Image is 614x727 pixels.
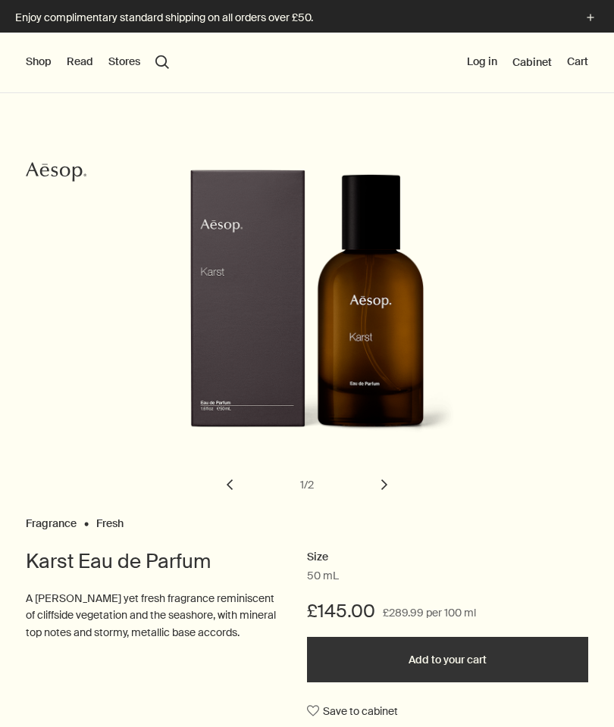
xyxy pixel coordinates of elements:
p: Enjoy complimentary standard shipping on all orders over £50. [15,10,567,26]
button: Add to your cart - £145.00 [307,637,588,682]
button: Open search [155,55,169,69]
button: Shop [26,55,52,70]
nav: primary [26,33,169,93]
button: Log in [467,55,497,70]
a: Aesop [22,157,90,191]
img: Back of Aesop Fragrance Karst Eau de Parfum outer carton. [164,169,459,457]
button: previous slide [213,468,246,501]
span: 50 mL [307,569,339,584]
h2: Size [307,548,588,566]
button: Stores [108,55,140,70]
button: Read [67,55,93,70]
span: £289.99 per 100 ml [383,604,476,622]
a: Fragrance [26,516,77,523]
nav: supplementary [467,33,588,93]
button: Save to cabinet [307,697,398,725]
a: Cabinet [512,55,552,69]
a: Fresh [96,516,124,523]
p: A [PERSON_NAME] yet fresh fragrance reminiscent of cliffside vegetation and the seashore, with mi... [26,590,277,641]
h1: Karst Eau de Parfum [26,548,277,575]
div: Karst Eau de Parfum [26,169,588,513]
button: next slide [368,468,401,501]
button: Enjoy complimentary standard shipping on all orders over £50. [15,9,599,27]
button: Cart [567,55,588,70]
span: £145.00 [307,599,375,623]
svg: Aesop [26,161,86,183]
